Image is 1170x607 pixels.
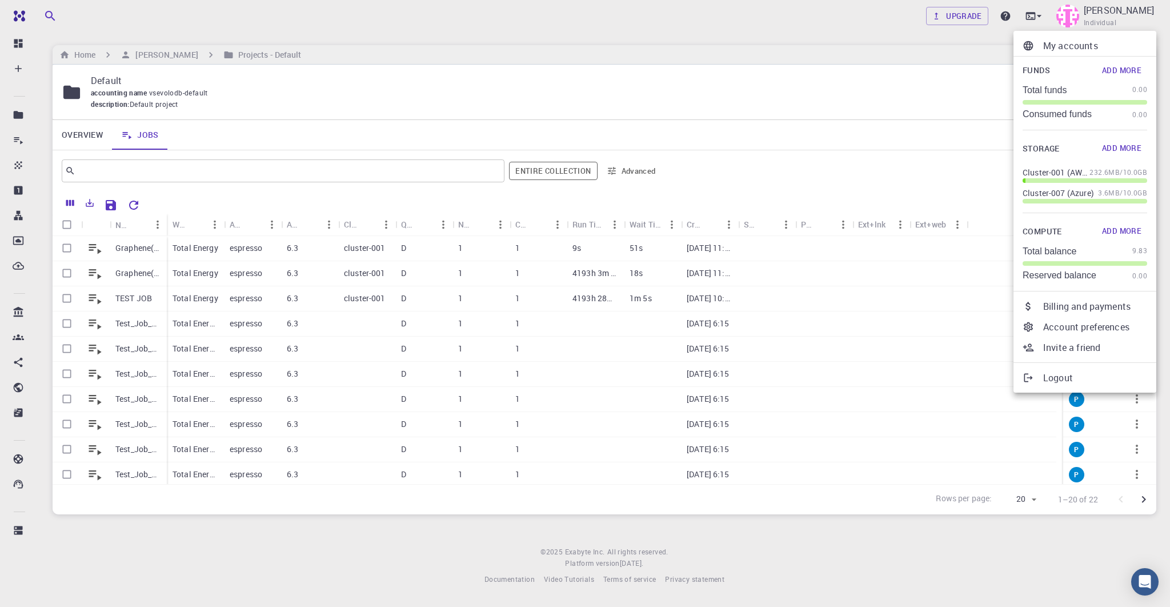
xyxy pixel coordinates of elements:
[1023,246,1076,257] p: Total balance
[1120,167,1123,178] span: /
[1023,85,1067,95] p: Total funds
[1023,142,1060,156] span: Storage
[1132,84,1147,95] span: 0.00
[1123,167,1147,178] span: 10.0GB
[1043,39,1147,53] p: My accounts
[1120,187,1123,199] span: /
[1023,270,1096,281] p: Reserved balance
[1023,63,1050,78] span: Funds
[1123,187,1147,199] span: 10.0GB
[1132,270,1147,282] span: 0.00
[1013,35,1156,56] a: My accounts
[1132,109,1147,121] span: 0.00
[1096,222,1147,241] button: Add More
[1023,167,1089,178] p: Cluster-001 (AWS)
[1013,368,1156,388] a: Logout
[24,8,65,18] span: Support
[1098,187,1120,199] span: 3.6MB
[1043,341,1147,354] p: Invite a friend
[1043,299,1147,313] p: Billing and payments
[1096,139,1147,158] button: Add More
[1023,225,1062,239] span: Compute
[1023,187,1094,199] p: Cluster-007 (Azure)
[1089,167,1120,178] span: 232.6MB
[1096,61,1147,79] button: Add More
[1132,245,1147,257] span: 9.83
[1043,371,1147,385] p: Logout
[1131,568,1159,596] div: Open Intercom Messenger
[1013,296,1156,317] a: Billing and payments
[1023,109,1092,119] p: Consumed funds
[1013,317,1156,337] a: Account preferences
[1043,320,1147,334] p: Account preferences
